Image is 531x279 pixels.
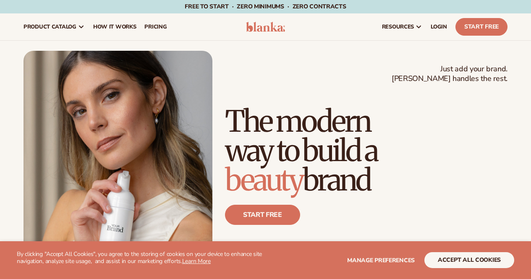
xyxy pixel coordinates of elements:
span: Manage preferences [347,256,415,264]
span: Free to start · ZERO minimums · ZERO contracts [185,3,346,10]
button: Manage preferences [347,252,415,268]
a: Start free [225,205,300,225]
span: product catalog [24,23,76,30]
span: resources [382,23,414,30]
span: LOGIN [431,23,447,30]
img: logo [246,22,285,32]
button: accept all cookies [424,252,514,268]
span: Just add your brand. [PERSON_NAME] handles the rest. [392,64,507,84]
a: pricing [140,13,171,40]
a: resources [378,13,426,40]
a: Learn More [182,257,211,265]
a: How It Works [89,13,141,40]
a: Start Free [455,18,507,36]
span: How It Works [93,23,136,30]
p: By clicking "Accept All Cookies", you agree to the storing of cookies on your device to enhance s... [17,251,266,265]
a: LOGIN [426,13,451,40]
h1: The modern way to build a brand [225,107,507,195]
span: beauty [225,162,303,198]
span: pricing [144,23,167,30]
a: product catalog [19,13,89,40]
